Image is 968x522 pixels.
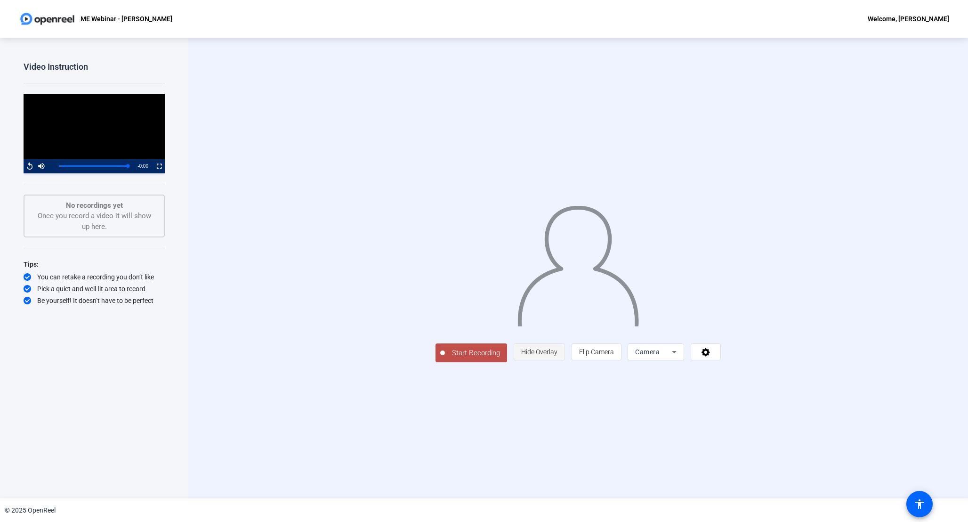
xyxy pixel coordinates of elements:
div: Welcome, [PERSON_NAME] [868,13,949,24]
p: No recordings yet [34,200,154,211]
img: OpenReel logo [19,9,76,28]
span: Start Recording [445,348,507,359]
span: Camera [635,348,660,356]
span: 0:00 [139,163,148,169]
div: Pick a quiet and well-lit area to record [24,284,165,294]
p: ME Webinar - [PERSON_NAME] [81,13,172,24]
span: Hide Overlay [521,348,557,356]
div: You can retake a recording you don’t like [24,272,165,282]
button: Start Recording [436,343,507,362]
span: - [137,163,139,169]
img: overlay [516,198,640,326]
div: Tips: [24,259,165,270]
button: Replay [24,159,35,173]
button: Hide Overlay [514,343,565,360]
button: Fullscreen [153,159,165,173]
div: Once you record a video it will show up here. [34,200,154,232]
mat-icon: accessibility [914,498,925,510]
span: Flip Camera [579,348,614,356]
div: © 2025 OpenReel [5,506,56,515]
button: Flip Camera [572,343,621,360]
div: Progress Bar [59,165,128,167]
div: Video Instruction [24,61,165,73]
div: Video Player [24,94,165,173]
button: Mute [35,159,47,173]
div: Be yourself! It doesn’t have to be perfect [24,296,165,305]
